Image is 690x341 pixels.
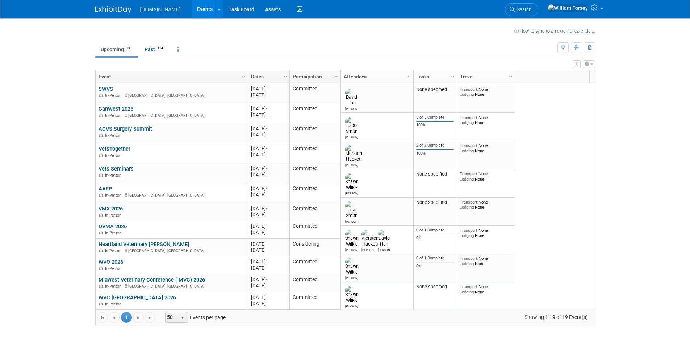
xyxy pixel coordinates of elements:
[361,230,379,247] img: Kiersten Hackett
[289,103,340,123] td: Committed
[460,205,475,210] span: Lodging:
[99,294,176,301] a: WVC [GEOGRAPHIC_DATA] 2026
[99,213,103,217] img: In-Person Event
[266,186,267,191] span: -
[460,87,512,97] div: None None
[105,133,124,138] span: In-Person
[460,256,512,266] div: None None
[345,201,358,219] img: Lucas Smith
[345,258,359,275] img: Shawn Wilkie
[111,315,117,321] span: Go to the previous page
[416,200,454,205] div: None specified
[105,266,124,271] span: In-Person
[345,173,359,190] img: Shawn Wilkie
[97,312,108,323] a: Go to the first page
[124,46,132,51] span: 19
[507,70,515,81] a: Column Settings
[99,93,103,97] img: In-Person Event
[515,7,531,12] span: Search
[266,86,267,91] span: -
[99,241,189,247] a: Heartland Veterinary [PERSON_NAME]
[251,106,286,112] div: [DATE]
[460,261,475,266] span: Lodging:
[139,42,171,56] a: Past114
[345,275,358,280] div: Shawn Wilkie
[99,192,244,198] div: [GEOGRAPHIC_DATA], [GEOGRAPHIC_DATA]
[251,300,286,307] div: [DATE]
[251,152,286,158] div: [DATE]
[99,248,103,252] img: In-Person Event
[251,211,286,218] div: [DATE]
[378,247,390,252] div: David Han
[147,315,153,321] span: Go to the last page
[121,312,132,323] span: 1
[135,315,141,321] span: Go to the next page
[251,172,286,178] div: [DATE]
[289,83,340,103] td: Committed
[99,70,243,83] a: Event
[460,233,475,238] span: Lodging:
[417,70,452,83] a: Tasks
[548,4,588,12] img: William Forsey
[99,92,244,98] div: [GEOGRAPHIC_DATA], [GEOGRAPHIC_DATA]
[345,247,358,252] div: Shawn Wilkie
[251,205,286,211] div: [DATE]
[99,112,244,118] div: [GEOGRAPHIC_DATA], [GEOGRAPHIC_DATA]
[105,93,124,98] span: In-Person
[95,6,131,13] img: ExhibitDay
[289,183,340,203] td: Committed
[416,115,454,120] div: 5 of 5 Complete
[99,193,103,197] img: In-Person Event
[99,283,244,289] div: [GEOGRAPHIC_DATA], [GEOGRAPHIC_DATA]
[361,247,374,252] div: Kiersten Hackett
[345,134,358,139] div: Lucas Smith
[345,89,358,106] img: David Han
[293,70,335,83] a: Participation
[289,203,340,221] td: Committed
[460,115,512,126] div: None None
[345,286,359,303] img: Shawn Wilkie
[251,70,285,83] a: Dates
[460,200,512,210] div: None None
[332,70,340,81] a: Column Settings
[283,74,288,79] span: Column Settings
[180,315,185,321] span: select
[460,171,512,182] div: None None
[518,312,594,322] span: Showing 1-19 of 19 Event(s)
[251,192,286,198] div: [DATE]
[289,239,340,256] td: Considering
[460,284,512,295] div: None None
[345,230,359,247] img: Shawn Wilkie
[99,173,103,177] img: In-Person Event
[105,231,124,235] span: In-Person
[450,74,456,79] span: Column Settings
[344,70,409,83] a: Attendees
[460,200,478,205] span: Transport:
[460,115,478,120] span: Transport:
[266,295,267,300] span: -
[240,70,248,81] a: Column Settings
[251,126,286,132] div: [DATE]
[155,46,165,51] span: 114
[289,274,340,292] td: Committed
[241,74,247,79] span: Column Settings
[266,277,267,282] span: -
[460,143,512,153] div: None None
[266,206,267,211] span: -
[145,312,155,323] a: Go to the last page
[251,145,286,152] div: [DATE]
[460,177,475,182] span: Lodging:
[100,315,105,321] span: Go to the first page
[105,248,124,253] span: In-Person
[416,284,454,290] div: None specified
[460,284,478,289] span: Transport:
[251,229,286,235] div: [DATE]
[460,92,475,97] span: Lodging:
[460,148,475,153] span: Lodging:
[449,70,457,81] a: Column Settings
[251,92,286,98] div: [DATE]
[105,193,124,198] span: In-Person
[266,223,267,229] span: -
[99,145,130,152] a: VetsTogether
[99,247,244,254] div: [GEOGRAPHIC_DATA], [GEOGRAPHIC_DATA]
